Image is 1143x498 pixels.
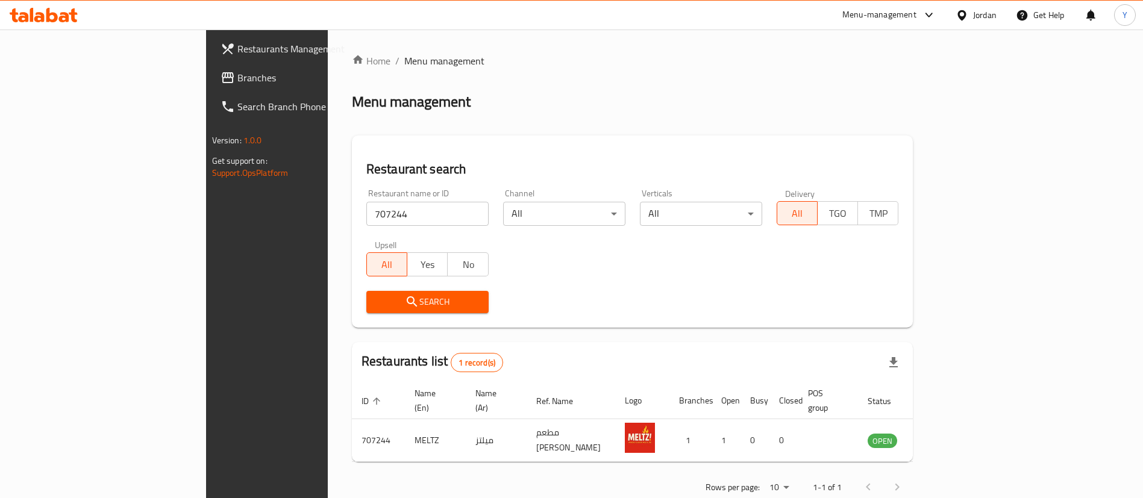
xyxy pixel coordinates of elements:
[212,165,289,181] a: Support.OpsPlatform
[366,291,489,313] button: Search
[615,382,669,419] th: Logo
[243,132,262,148] span: 1.0.0
[352,54,913,68] nav: breadcrumb
[822,205,853,222] span: TGO
[352,92,471,111] h2: Menu management
[405,419,466,462] td: MELTZ
[973,8,997,22] div: Jordan
[366,252,407,276] button: All
[712,419,741,462] td: 1
[451,353,503,372] div: Total records count
[769,419,798,462] td: 0
[453,256,483,273] span: No
[712,382,741,419] th: Open
[527,419,615,462] td: مطعم [PERSON_NAME]
[212,132,242,148] span: Version:
[362,394,384,408] span: ID
[211,63,397,92] a: Branches
[769,382,798,419] th: Closed
[404,54,484,68] span: Menu management
[868,394,907,408] span: Status
[212,153,268,169] span: Get support on:
[362,352,503,372] h2: Restaurants list
[375,240,397,249] label: Upsell
[211,92,397,121] a: Search Branch Phone
[237,42,387,56] span: Restaurants Management
[813,480,842,495] p: 1-1 of 1
[777,201,818,225] button: All
[625,423,655,453] img: MELTZ
[669,382,712,419] th: Branches
[808,386,844,415] span: POS group
[412,256,443,273] span: Yes
[451,357,503,369] span: 1 record(s)
[868,434,897,448] span: OPEN
[706,480,760,495] p: Rows per page:
[536,394,589,408] span: Ref. Name
[863,205,894,222] span: TMP
[237,70,387,85] span: Branches
[237,99,387,114] span: Search Branch Phone
[1123,8,1127,22] span: Y
[842,8,916,22] div: Menu-management
[372,256,402,273] span: All
[817,201,858,225] button: TGO
[366,160,899,178] h2: Restaurant search
[503,202,625,226] div: All
[782,205,813,222] span: All
[466,419,527,462] td: ميلتز
[395,54,399,68] li: /
[407,252,448,276] button: Yes
[640,202,762,226] div: All
[857,201,898,225] button: TMP
[669,419,712,462] td: 1
[879,348,908,377] div: Export file
[785,189,815,198] label: Delivery
[415,386,451,415] span: Name (En)
[352,382,963,462] table: enhanced table
[366,202,489,226] input: Search for restaurant name or ID..
[376,294,479,310] span: Search
[741,382,769,419] th: Busy
[765,479,794,497] div: Rows per page:
[741,419,769,462] td: 0
[475,386,512,415] span: Name (Ar)
[211,34,397,63] a: Restaurants Management
[447,252,488,276] button: No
